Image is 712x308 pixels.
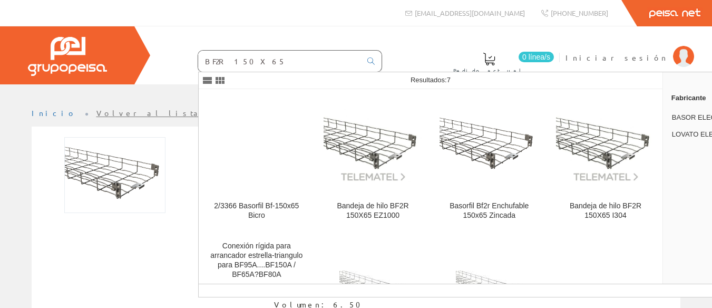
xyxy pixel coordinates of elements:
a: 2/3366 Basorfil Bf-150x65 Bicro 2/3366 Basorfil Bf-150x65 Bicro [199,90,315,233]
span: [PHONE_NUMBER] [551,8,608,17]
div: 2/3366 Basorfil Bf-150x65 Bicro [207,201,306,220]
img: Basorfil Bf2r Enchufable 150x65 Zincada [440,109,539,183]
a: Inicio [32,108,76,118]
img: Basorfil Bfr-150x65 Gc [456,271,523,308]
img: Basorfil Bfr-150x65 Inox [339,271,406,308]
div: Bandeja de hilo BF2R 150X65 I304 [556,201,655,220]
a: Bandeja de hilo BF2R 150X65 I304 Bandeja de hilo BF2R 150X65 I304 [548,90,664,233]
span: Resultados: [411,76,451,84]
div: Basorfil Bf2r Enchufable 150x65 Zincada [440,201,539,220]
img: Foto artículo Basorfil Bf2r Enchufable 100x65 Zincada (192x144) [64,137,165,213]
img: Bandeja de hilo BF2R 150X65 EZ1000 [324,109,423,183]
a: Basorfil Bf2r Enchufable 150x65 Zincada Basorfil Bf2r Enchufable 150x65 Zincada [431,90,547,233]
div: Conexión rígida para arrancador estrella-triangulo para BF95A....BF150A / BF65A?BF80A [207,242,306,280]
div: Bandeja de hilo BF2R 150X65 EZ1000 [324,201,423,220]
span: Iniciar sesión [565,52,668,63]
span: 7 [447,76,451,84]
span: 0 línea/s [519,52,554,62]
a: Volver al listado de productos [96,108,305,118]
a: Bandeja de hilo BF2R 150X65 EZ1000 Bandeja de hilo BF2R 150X65 EZ1000 [315,90,431,233]
span: [EMAIL_ADDRESS][DOMAIN_NAME] [415,8,525,17]
span: Pedido actual [453,65,525,76]
input: Buscar ... [198,51,361,72]
a: Iniciar sesión [565,44,694,54]
img: Bandeja de hilo BF2R 150X65 I304 [556,109,655,183]
div: BASOR ELECTRIC, S.A. [195,177,383,189]
img: Grupo Peisa [28,37,107,76]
